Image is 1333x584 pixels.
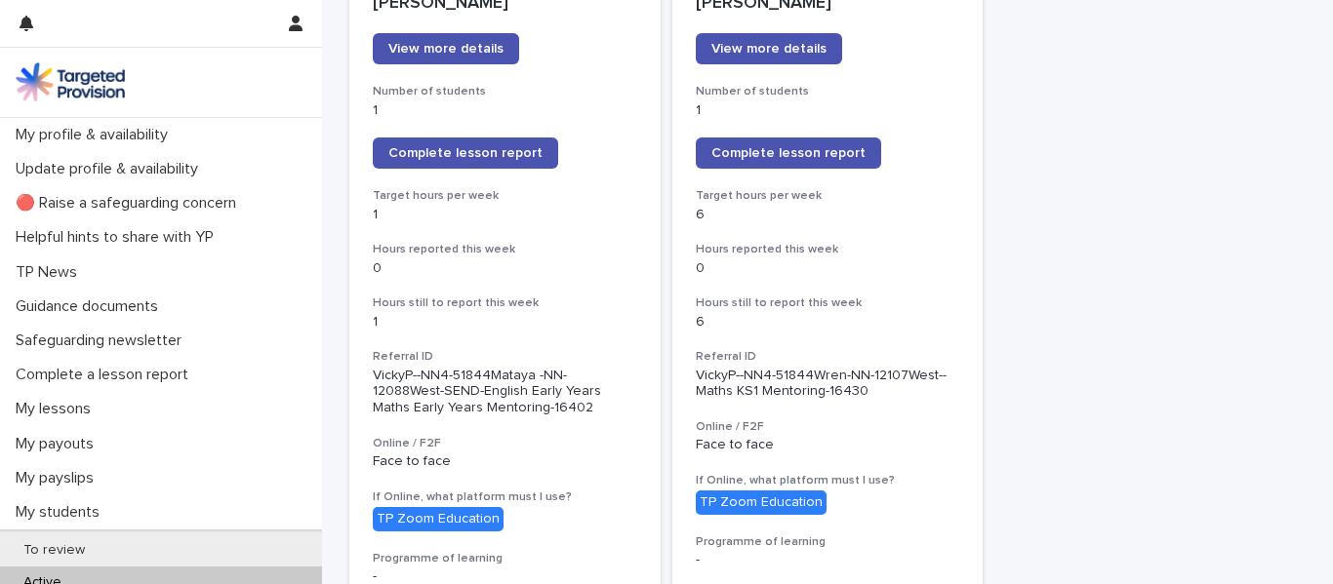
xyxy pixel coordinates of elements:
h3: Number of students [696,84,960,99]
div: TP Zoom Education [373,507,504,531]
p: 1 [696,102,960,119]
h3: Online / F2F [373,436,637,451]
p: My profile & availability [8,126,183,144]
h3: Referral ID [696,349,960,365]
p: - [696,552,960,568]
p: TP News [8,263,93,282]
p: 6 [696,314,960,331]
h3: Hours still to report this week [373,295,637,311]
p: 0 [696,260,960,277]
h3: Online / F2F [696,419,960,435]
span: Complete lesson report [711,146,866,160]
p: Face to face [696,437,960,453]
h3: If Online, what platform must I use? [373,489,637,505]
h3: Referral ID [373,349,637,365]
h3: Hours reported this week [373,242,637,257]
p: VickyP--NN4-51844Wren-NN-12107West--Maths KS1 Mentoring-16430 [696,368,960,401]
p: To review [8,542,101,559]
span: View more details [711,42,827,56]
h3: Programme of learning [696,534,960,550]
a: View more details [373,33,519,64]
h3: Target hours per week [696,188,960,204]
p: My payouts [8,435,109,453]
img: M5nRWzHhSzIhMunXDL62 [16,62,125,101]
span: Complete lesson report [388,146,543,160]
p: My lessons [8,400,106,418]
span: View more details [388,42,504,56]
h3: If Online, what platform must I use? [696,473,960,488]
h3: Hours still to report this week [696,295,960,311]
p: 6 [696,207,960,223]
p: VickyP--NN4-51844Mataya -NN-12088West-SEND-English Early Years Maths Early Years Mentoring-16402 [373,368,637,416]
a: Complete lesson report [373,137,558,169]
p: 1 [373,207,637,223]
p: Update profile & availability [8,160,214,178]
p: Helpful hints to share with YP [8,228,229,247]
h3: Hours reported this week [696,242,960,257]
a: View more details [696,33,842,64]
h3: Programme of learning [373,551,637,566]
div: TP Zoom Education [696,490,827,515]
a: Complete lesson report [696,137,881,169]
p: 1 [373,102,637,119]
h3: Number of students [373,84,637,99]
p: My students [8,503,115,522]
p: Safeguarding newsletter [8,331,197,350]
p: Face to face [373,453,637,470]
p: 0 [373,260,637,277]
p: 1 [373,314,637,331]
p: 🔴 Raise a safeguarding concern [8,194,252,213]
p: Complete a lesson report [8,366,204,384]
p: My payslips [8,469,109,487]
p: Guidance documents [8,297,174,316]
h3: Target hours per week [373,188,637,204]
